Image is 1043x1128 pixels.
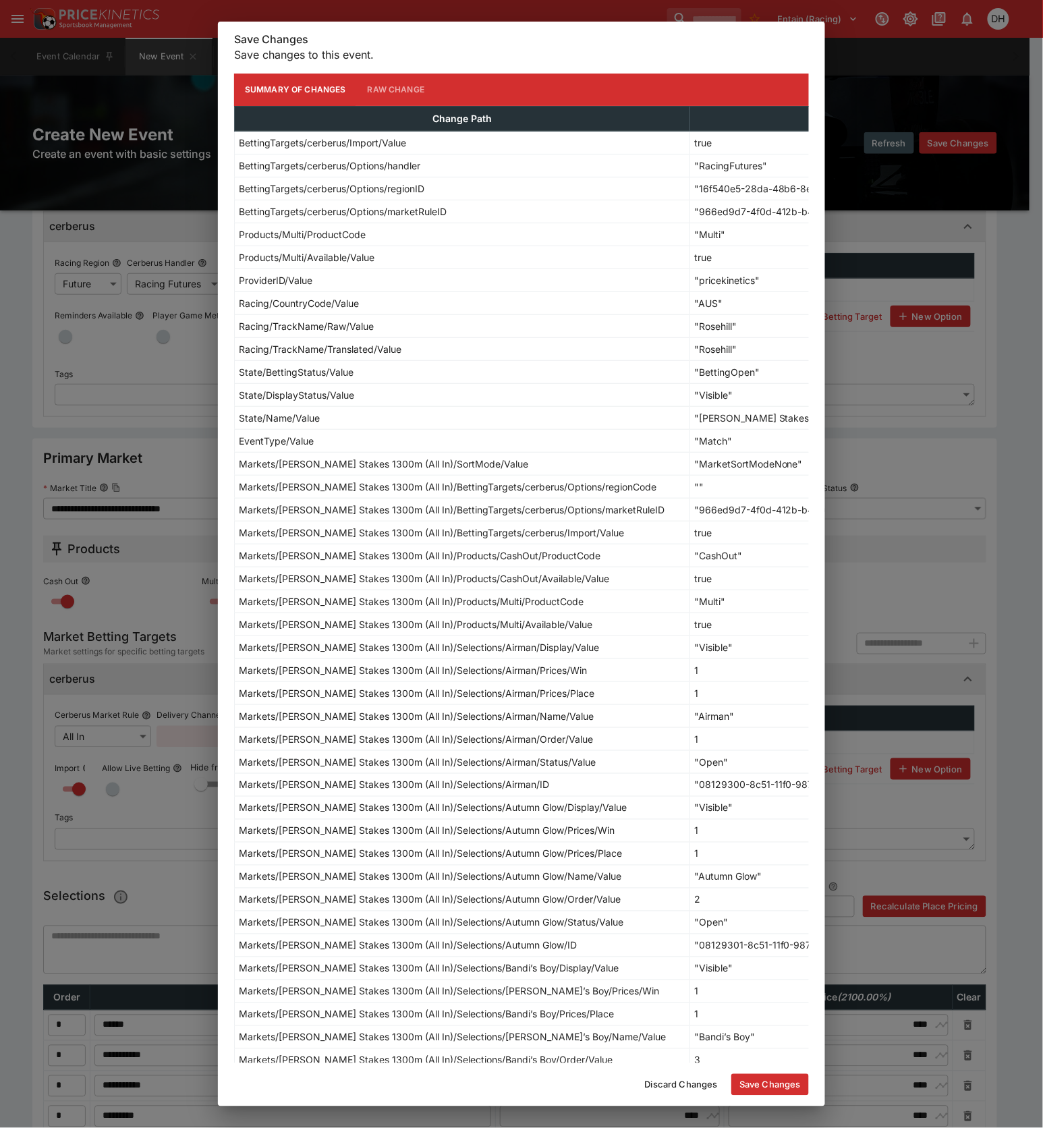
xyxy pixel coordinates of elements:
[690,498,1026,521] td: "966ed9d7-4f0d-412b-b45f-21f5b6c55cfd"
[690,544,1026,567] td: "CashOut"
[239,984,659,998] p: Markets/[PERSON_NAME] Stakes 1300m (All In)/Selections/[PERSON_NAME]’s Boy/Prices/Win
[239,824,615,838] p: Markets/[PERSON_NAME] Stakes 1300m (All In)/Selections/Autumn Glow/Prices/Win
[239,801,627,815] p: Markets/[PERSON_NAME] Stakes 1300m (All In)/Selections/Autumn Glow/Display/Value
[690,658,1026,681] td: 1
[690,177,1026,200] td: "16f540e5-28da-48b6-8e58-dfeee94b42c2"
[637,1074,726,1096] button: Discard Changes
[690,521,1026,544] td: true
[239,893,621,907] p: Markets/[PERSON_NAME] Stakes 1300m (All In)/Selections/Autumn Glow/Order/Value
[239,732,593,746] p: Markets/[PERSON_NAME] Stakes 1300m (All In)/Selections/Airman/Order/Value
[239,434,314,448] p: EventType/Value
[690,106,1026,131] th: Base Value
[690,681,1026,704] td: 1
[239,663,587,677] p: Markets/[PERSON_NAME] Stakes 1300m (All In)/Selections/Airman/Prices/Win
[690,636,1026,658] td: "Visible"
[239,250,374,264] p: Products/Multi/Available/Value
[690,819,1026,842] td: 1
[239,1030,666,1044] p: Markets/[PERSON_NAME] Stakes 1300m (All In)/Selections/[PERSON_NAME]’s Boy/Name/Value
[234,32,809,47] h6: Save Changes
[690,314,1026,337] td: "Rosehill"
[239,778,549,792] p: Markets/[PERSON_NAME] Stakes 1300m (All In)/Selections/Airman/ID
[690,360,1026,383] td: "BettingOpen"
[239,273,312,287] p: ProviderID/Value
[690,773,1026,796] td: "08129300-8c51-11f0-9873-07c99d783fbf"
[690,934,1026,957] td: "08129301-8c51-11f0-9873-07c99d783fbf"
[239,915,623,930] p: Markets/[PERSON_NAME] Stakes 1300m (All In)/Selections/Autumn Glow/Status/Value
[239,640,599,654] p: Markets/[PERSON_NAME] Stakes 1300m (All In)/Selections/Airman/Display/Value
[239,1007,614,1021] p: Markets/[PERSON_NAME] Stakes 1300m (All In)/Selections/Bandi’s Boy/Prices/Place
[239,181,424,196] p: BettingTargets/cerberus/Options/regionID
[239,548,600,563] p: Markets/[PERSON_NAME] Stakes 1300m (All In)/Products/CashOut/ProductCode
[234,47,809,63] p: Save changes to this event.
[690,888,1026,911] td: 2
[690,567,1026,590] td: true
[239,686,594,700] p: Markets/[PERSON_NAME] Stakes 1300m (All In)/Selections/Airman/Prices/Place
[239,227,366,242] p: Products/Multi/ProductCode
[239,480,656,494] p: Markets/[PERSON_NAME] Stakes 1300m (All In)/BettingTargets/cerberus/Options/regionCode
[239,204,447,219] p: BettingTargets/cerberus/Options/marketRuleID
[234,74,357,106] button: Summary of Changes
[357,74,436,106] button: Raw Change
[690,865,1026,888] td: "Autumn Glow"
[239,847,622,861] p: Markets/[PERSON_NAME] Stakes 1300m (All In)/Selections/Autumn Glow/Prices/Place
[690,590,1026,613] td: "Multi"
[690,704,1026,727] td: "Airman"
[690,1048,1026,1071] td: 3
[239,870,621,884] p: Markets/[PERSON_NAME] Stakes 1300m (All In)/Selections/Autumn Glow/Name/Value
[690,337,1026,360] td: "Rosehill"
[690,796,1026,819] td: "Visible"
[239,961,619,976] p: Markets/[PERSON_NAME] Stakes 1300m (All In)/Selections/Bandi’s Boy/Display/Value
[690,223,1026,246] td: "Multi"
[690,1003,1026,1025] td: 1
[239,365,354,379] p: State/BettingStatus/Value
[239,617,592,631] p: Markets/[PERSON_NAME] Stakes 1300m (All In)/Products/Multi/Available/Value
[239,503,665,517] p: Markets/[PERSON_NAME] Stakes 1300m (All In)/BettingTargets/cerberus/Options/marketRuleID
[690,1025,1026,1048] td: "Bandi’s Boy"
[690,475,1026,498] td: ""
[235,106,690,131] th: Change Path
[690,269,1026,291] td: "pricekinetics"
[690,154,1026,177] td: "RacingFutures"
[690,246,1026,269] td: true
[239,938,577,953] p: Markets/[PERSON_NAME] Stakes 1300m (All In)/Selections/Autumn Glow/ID
[239,388,354,402] p: State/DisplayStatus/Value
[690,406,1026,429] td: "[PERSON_NAME] Stakes 1300m (All In)"
[239,296,359,310] p: Racing/CountryCode/Value
[690,291,1026,314] td: "AUS"
[239,1053,613,1067] p: Markets/[PERSON_NAME] Stakes 1300m (All In)/Selections/Bandi’s Boy/Order/Value
[239,457,528,471] p: Markets/[PERSON_NAME] Stakes 1300m (All In)/SortMode/Value
[690,131,1026,154] td: true
[239,526,624,540] p: Markets/[PERSON_NAME] Stakes 1300m (All In)/BettingTargets/cerberus/Import/Value
[690,842,1026,865] td: 1
[239,319,374,333] p: Racing/TrackName/Raw/Value
[690,383,1026,406] td: "Visible"
[239,159,420,173] p: BettingTargets/cerberus/Options/handler
[690,613,1026,636] td: true
[239,571,609,586] p: Markets/[PERSON_NAME] Stakes 1300m (All In)/Products/CashOut/Available/Value
[690,980,1026,1003] td: 1
[239,755,596,769] p: Markets/[PERSON_NAME] Stakes 1300m (All In)/Selections/Airman/Status/Value
[690,452,1026,475] td: "MarketSortModeNone"
[690,957,1026,980] td: "Visible"
[690,750,1026,773] td: "Open"
[239,411,320,425] p: State/Name/Value
[690,911,1026,934] td: "Open"
[239,136,406,150] p: BettingTargets/cerberus/Import/Value
[239,709,594,723] p: Markets/[PERSON_NAME] Stakes 1300m (All In)/Selections/Airman/Name/Value
[239,342,401,356] p: Racing/TrackName/Translated/Value
[731,1074,809,1096] button: Save Changes
[690,429,1026,452] td: "Match"
[690,727,1026,750] td: 1
[690,200,1026,223] td: "966ed9d7-4f0d-412b-b45f-21f5b6c55cfd"
[239,594,584,609] p: Markets/[PERSON_NAME] Stakes 1300m (All In)/Products/Multi/ProductCode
